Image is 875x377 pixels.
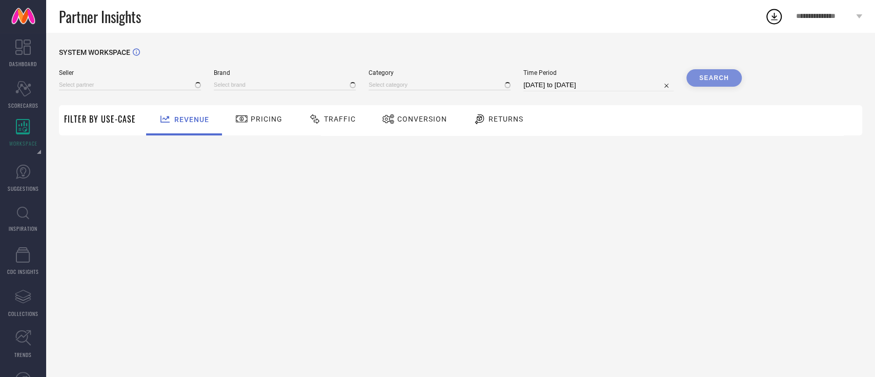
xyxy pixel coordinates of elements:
[765,7,783,26] div: Open download list
[214,69,356,76] span: Brand
[369,69,511,76] span: Category
[523,69,674,76] span: Time Period
[489,115,523,123] span: Returns
[7,268,39,275] span: CDC INSIGHTS
[59,48,130,56] span: SYSTEM WORKSPACE
[59,80,201,90] input: Select partner
[369,80,511,90] input: Select category
[9,60,37,68] span: DASHBOARD
[59,69,201,76] span: Seller
[397,115,447,123] span: Conversion
[9,225,37,232] span: INSPIRATION
[214,80,356,90] input: Select brand
[251,115,282,123] span: Pricing
[8,102,38,109] span: SCORECARDS
[174,115,209,124] span: Revenue
[8,185,39,192] span: SUGGESTIONS
[59,6,141,27] span: Partner Insights
[64,113,136,125] span: Filter By Use-Case
[523,79,674,91] input: Select time period
[8,310,38,318] span: COLLECTIONS
[14,351,32,359] span: TRENDS
[9,140,37,147] span: WORKSPACE
[324,115,356,123] span: Traffic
